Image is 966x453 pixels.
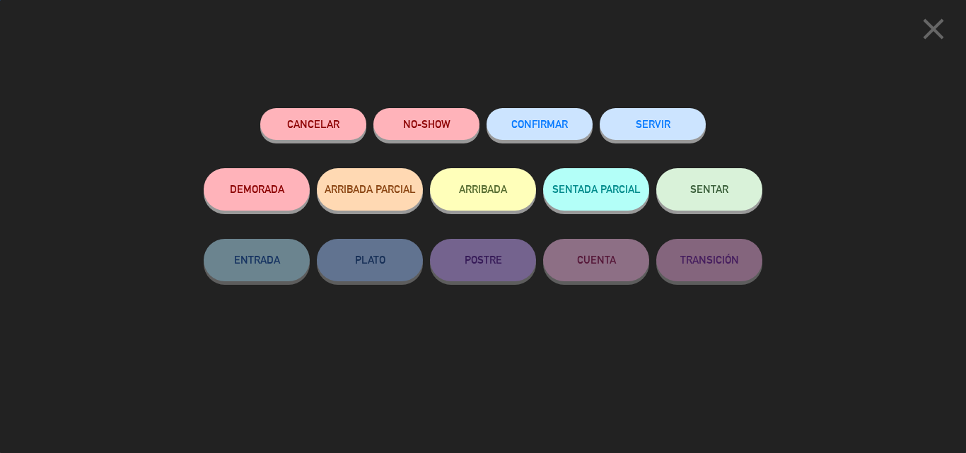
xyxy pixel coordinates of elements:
[916,11,951,47] i: close
[511,118,568,130] span: CONFIRMAR
[600,108,706,140] button: SERVIR
[656,168,762,211] button: SENTAR
[325,183,416,195] span: ARRIBADA PARCIAL
[543,168,649,211] button: SENTADA PARCIAL
[487,108,593,140] button: CONFIRMAR
[543,239,649,281] button: CUENTA
[317,239,423,281] button: PLATO
[204,239,310,281] button: ENTRADA
[430,168,536,211] button: ARRIBADA
[373,108,479,140] button: NO-SHOW
[430,239,536,281] button: POSTRE
[260,108,366,140] button: Cancelar
[656,239,762,281] button: TRANSICIÓN
[204,168,310,211] button: DEMORADA
[912,11,955,52] button: close
[317,168,423,211] button: ARRIBADA PARCIAL
[690,183,728,195] span: SENTAR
